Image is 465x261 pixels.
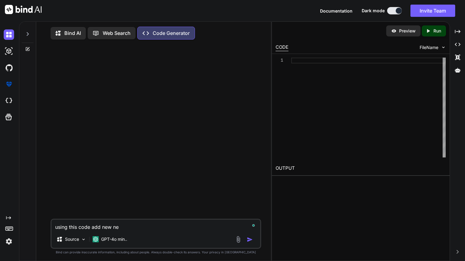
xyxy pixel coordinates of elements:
img: premium [4,79,14,89]
p: Preview [399,28,416,34]
img: preview [391,28,397,34]
img: Pick Models [81,237,86,242]
img: cloudideIcon [4,96,14,106]
img: icon [247,236,253,243]
span: Dark mode [362,8,385,14]
p: Bind can provide inaccurate information, including about people. Always double-check its answers.... [51,250,261,255]
img: githubDark [4,62,14,73]
p: Code Generator [153,29,190,37]
button: Invite Team [410,5,455,17]
img: GPT-4o mini [93,236,99,242]
h2: OUTPUT [272,161,450,176]
p: Source [65,236,79,242]
img: settings [4,236,14,247]
img: Bind AI [5,5,42,14]
button: Documentation [320,8,353,14]
img: chevron down [441,45,446,50]
p: Web Search [103,29,131,37]
p: Run [433,28,441,34]
img: darkAi-studio [4,46,14,56]
div: CODE [276,44,288,51]
img: attachment [235,236,242,243]
span: Documentation [320,8,353,13]
p: GPT-4o min.. [101,236,127,242]
p: Bind AI [64,29,81,37]
span: FileName [420,44,438,51]
textarea: To enrich screen reader interactions, please activate Accessibility in Grammarly extension settings [51,220,260,231]
img: darkChat [4,29,14,40]
div: 1 [276,58,283,63]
